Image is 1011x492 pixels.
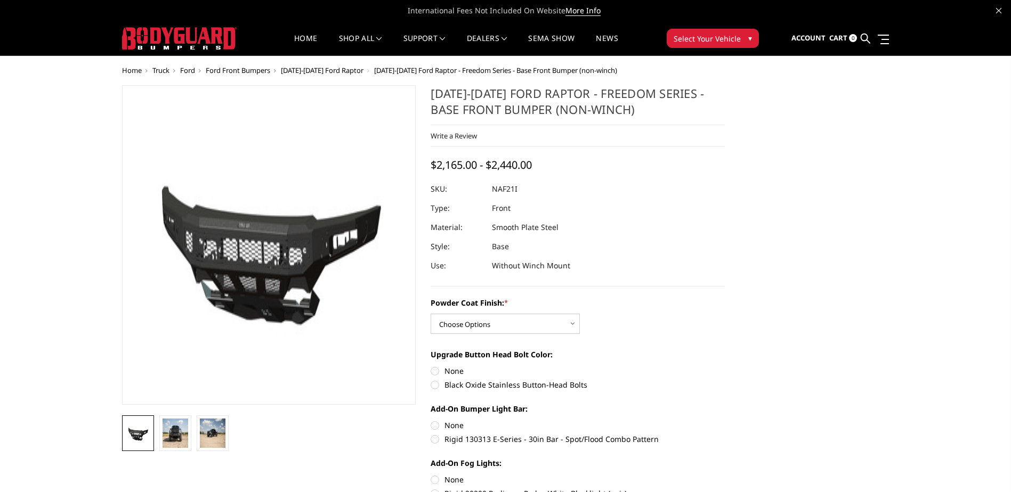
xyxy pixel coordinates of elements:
[125,419,151,448] img: 2021-2025 Ford Raptor - Freedom Series - Base Front Bumper (non-winch)
[122,27,237,50] img: BODYGUARD BUMPERS
[492,179,517,199] dd: NAF21I
[431,256,484,275] dt: Use:
[431,349,725,360] label: Upgrade Button Head Bolt Color:
[674,33,741,44] span: Select Your Vehicle
[180,65,195,75] a: Ford
[565,5,601,16] a: More Info
[431,218,484,237] dt: Material:
[829,24,857,53] a: Cart 0
[431,237,484,256] dt: Style:
[829,33,847,43] span: Cart
[492,199,511,218] dd: Front
[163,419,188,448] img: 2021-2025 Ford Raptor - Freedom Series - Base Front Bumper (non-winch)
[431,131,477,141] a: Write a Review
[125,88,413,401] img: 2021-2025 Ford Raptor - Freedom Series - Base Front Bumper (non-winch)
[431,199,484,218] dt: Type:
[431,474,725,485] label: None
[431,297,725,308] label: Powder Coat Finish:
[492,237,509,256] dd: Base
[431,457,725,469] label: Add-On Fog Lights:
[431,433,725,445] label: Rigid 130313 E-Series - 30in Bar - Spot/Flood Combo Pattern
[281,65,363,75] a: [DATE]-[DATE] Ford Raptor
[431,420,725,431] label: None
[492,256,570,275] dd: Without Winch Mount
[748,32,752,44] span: ▾
[374,65,617,75] span: [DATE]-[DATE] Ford Raptor - Freedom Series - Base Front Bumper (non-winch)
[431,85,725,125] h1: [DATE]-[DATE] Ford Raptor - Freedom Series - Base Front Bumper (non-winch)
[431,365,725,376] label: None
[206,65,270,75] a: Ford Front Bumpers
[467,35,507,55] a: Dealers
[431,403,725,414] label: Add-On Bumper Light Bar:
[528,35,575,55] a: SEMA Show
[294,35,317,55] a: Home
[791,24,826,53] a: Account
[122,65,142,75] a: Home
[596,35,618,55] a: News
[122,85,416,405] a: 2021-2025 Ford Raptor - Freedom Series - Base Front Bumper (non-winch)
[849,34,857,42] span: 0
[152,65,169,75] a: Truck
[791,33,826,43] span: Account
[339,35,382,55] a: shop all
[431,379,725,390] label: Black Oxide Stainless Button-Head Bolts
[431,158,532,172] span: $2,165.00 - $2,440.00
[200,419,225,448] img: 2021-2025 Ford Raptor - Freedom Series - Base Front Bumper (non-winch)
[431,179,484,199] dt: SKU:
[403,35,446,55] a: Support
[492,218,559,237] dd: Smooth Plate Steel
[667,29,759,48] button: Select Your Vehicle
